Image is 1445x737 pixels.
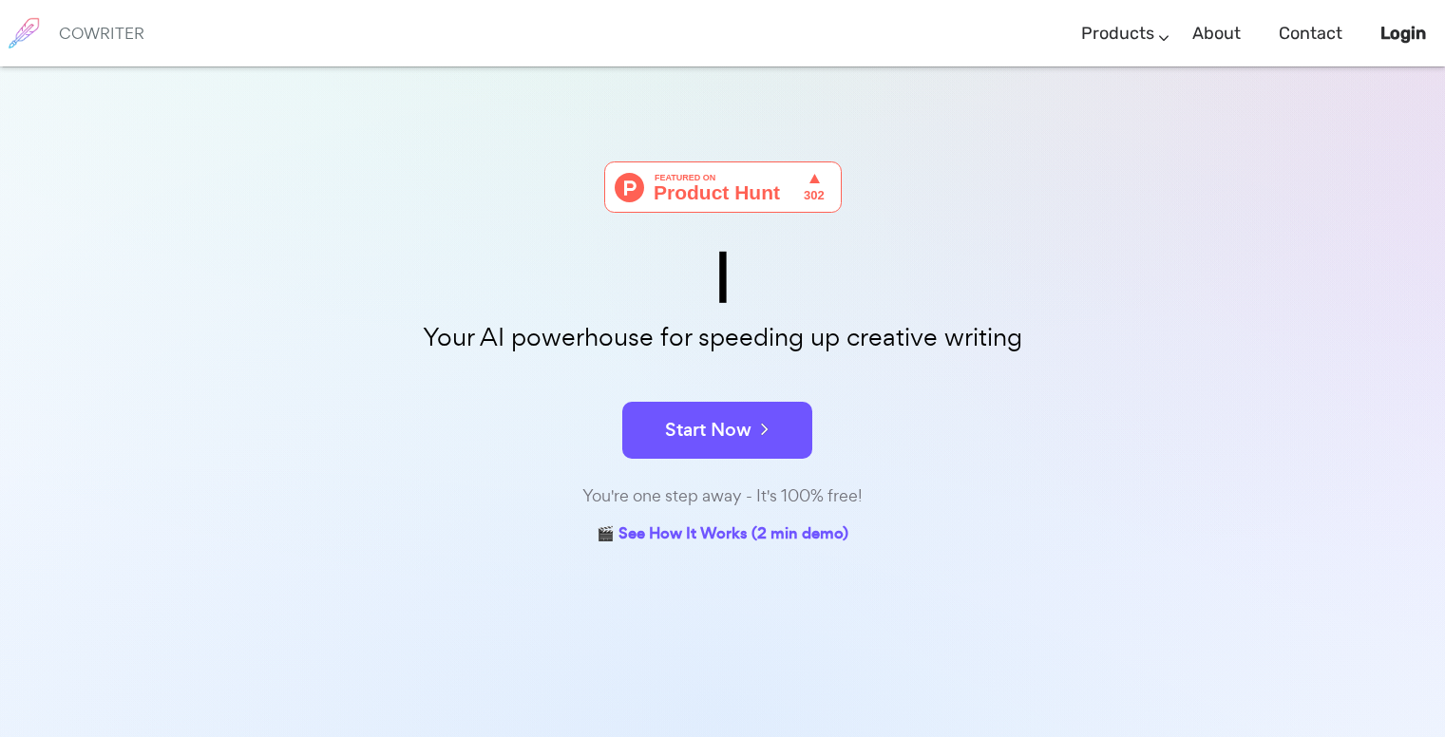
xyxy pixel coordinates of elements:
[1279,6,1342,62] a: Contact
[59,25,144,42] h6: COWRITER
[622,402,812,459] button: Start Now
[1192,6,1241,62] a: About
[1380,6,1426,62] a: Login
[597,520,848,550] a: 🎬 See How It Works (2 min demo)
[248,317,1198,358] p: Your AI powerhouse for speeding up creative writing
[248,482,1198,510] div: You're one step away - It's 100% free!
[604,161,842,213] img: Cowriter - Your AI buddy for speeding up creative writing | Product Hunt
[1081,6,1154,62] a: Products
[1380,23,1426,44] b: Login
